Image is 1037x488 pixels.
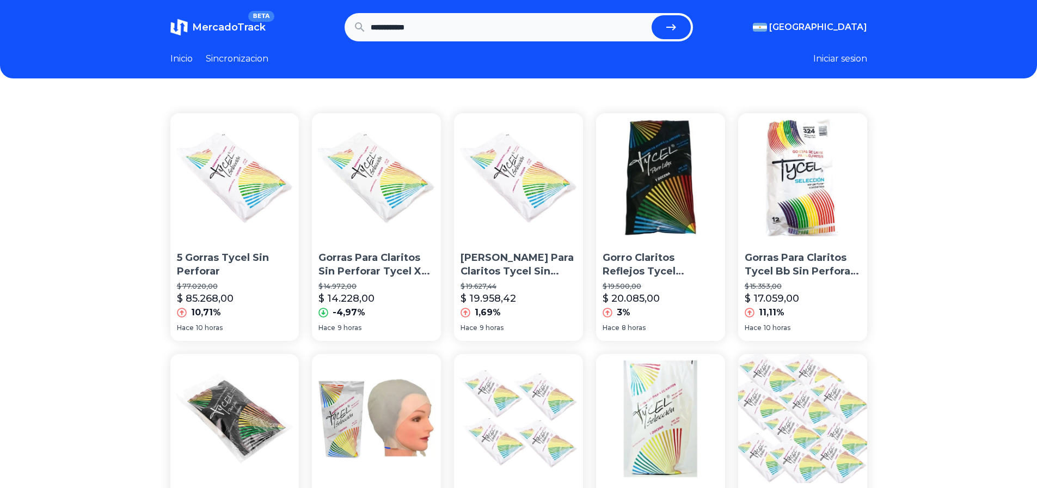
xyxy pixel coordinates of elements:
[603,251,719,278] p: Gorro Claritos Reflejos Tycel Resistentes X 12 Unidades
[318,282,434,291] p: $ 14.972,00
[753,23,767,32] img: Argentina
[461,251,576,278] p: [PERSON_NAME] Para Claritos Tycel Sin Perforar Peluqueria X 12
[318,324,335,332] span: Hace
[745,251,861,278] p: Gorras Para Claritos Tycel Bb Sin Perforar X 12 Ud.
[191,306,221,319] p: 10,71%
[738,113,867,242] img: Gorras Para Claritos Tycel Bb Sin Perforar X 12 Ud.
[192,21,266,33] span: MercadoTrack
[596,113,725,242] img: Gorro Claritos Reflejos Tycel Resistentes X 12 Unidades
[461,291,516,306] p: $ 19.958,42
[622,324,646,332] span: 8 horas
[745,291,799,306] p: $ 17.059,00
[177,251,293,278] p: 5 Gorras Tycel Sin Perforar
[312,113,441,242] img: Gorras Para Claritos Sin Perforar Tycel X 12 Unidades
[338,324,361,332] span: 9 horas
[318,291,375,306] p: $ 14.228,00
[248,11,274,22] span: BETA
[170,52,193,65] a: Inicio
[745,282,861,291] p: $ 15.353,00
[454,113,583,341] a: Gorra Para Claritos Tycel Sin Perforar Peluqueria X 12 [PERSON_NAME] Para Claritos Tycel Sin Perf...
[603,291,660,306] p: $ 20.085,00
[454,354,583,483] img: 4 Packs De Gorras Tycel X 12 Unidades Gorra Latex Peluqueria
[738,354,867,483] img: 5 Pack Gorra Tycel X 12 Latex Gorra Reflejos Claritos
[480,324,504,332] span: 9 horas
[312,354,441,483] img: Gorro Claritos Tycel Latex Reflejos Peluqueria Mecha X12
[454,113,583,242] img: Gorra Para Claritos Tycel Sin Perforar Peluqueria X 12
[461,282,576,291] p: $ 19.627,44
[170,113,299,242] img: 5 Gorras Tycel Sin Perforar
[738,113,867,341] a: Gorras Para Claritos Tycel Bb Sin Perforar X 12 Ud.Gorras Para Claritos Tycel Bb Sin Perforar X 1...
[177,324,194,332] span: Hace
[170,354,299,483] img: Gorras Peluqueria Tycel Claritos Sin Perforar X 12
[170,19,266,36] a: MercadoTrackBETA
[596,354,725,483] img: Gorra Tycel Latex Reflejos Claritos Sin Perforar 12 Unidades
[813,52,867,65] button: Iniciar sesion
[170,113,299,341] a: 5 Gorras Tycel Sin Perforar5 Gorras Tycel Sin Perforar$ 77.020,00$ 85.268,0010,71%Hace10 horas
[318,251,434,278] p: Gorras Para Claritos Sin Perforar Tycel X 12 Unidades
[745,324,762,332] span: Hace
[753,21,867,34] button: [GEOGRAPHIC_DATA]
[603,282,719,291] p: $ 19.500,00
[603,324,619,332] span: Hace
[177,291,234,306] p: $ 85.268,00
[312,113,441,341] a: Gorras Para Claritos Sin Perforar Tycel X 12 UnidadesGorras Para Claritos Sin Perforar Tycel X 12...
[177,282,293,291] p: $ 77.020,00
[196,324,223,332] span: 10 horas
[461,324,477,332] span: Hace
[333,306,365,319] p: -4,97%
[764,324,790,332] span: 10 horas
[759,306,784,319] p: 11,11%
[769,21,867,34] span: [GEOGRAPHIC_DATA]
[617,306,630,319] p: 3%
[596,113,725,341] a: Gorro Claritos Reflejos Tycel Resistentes X 12 UnidadesGorro Claritos Reflejos Tycel Resistentes ...
[475,306,501,319] p: 1,69%
[206,52,268,65] a: Sincronizacion
[170,19,188,36] img: MercadoTrack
